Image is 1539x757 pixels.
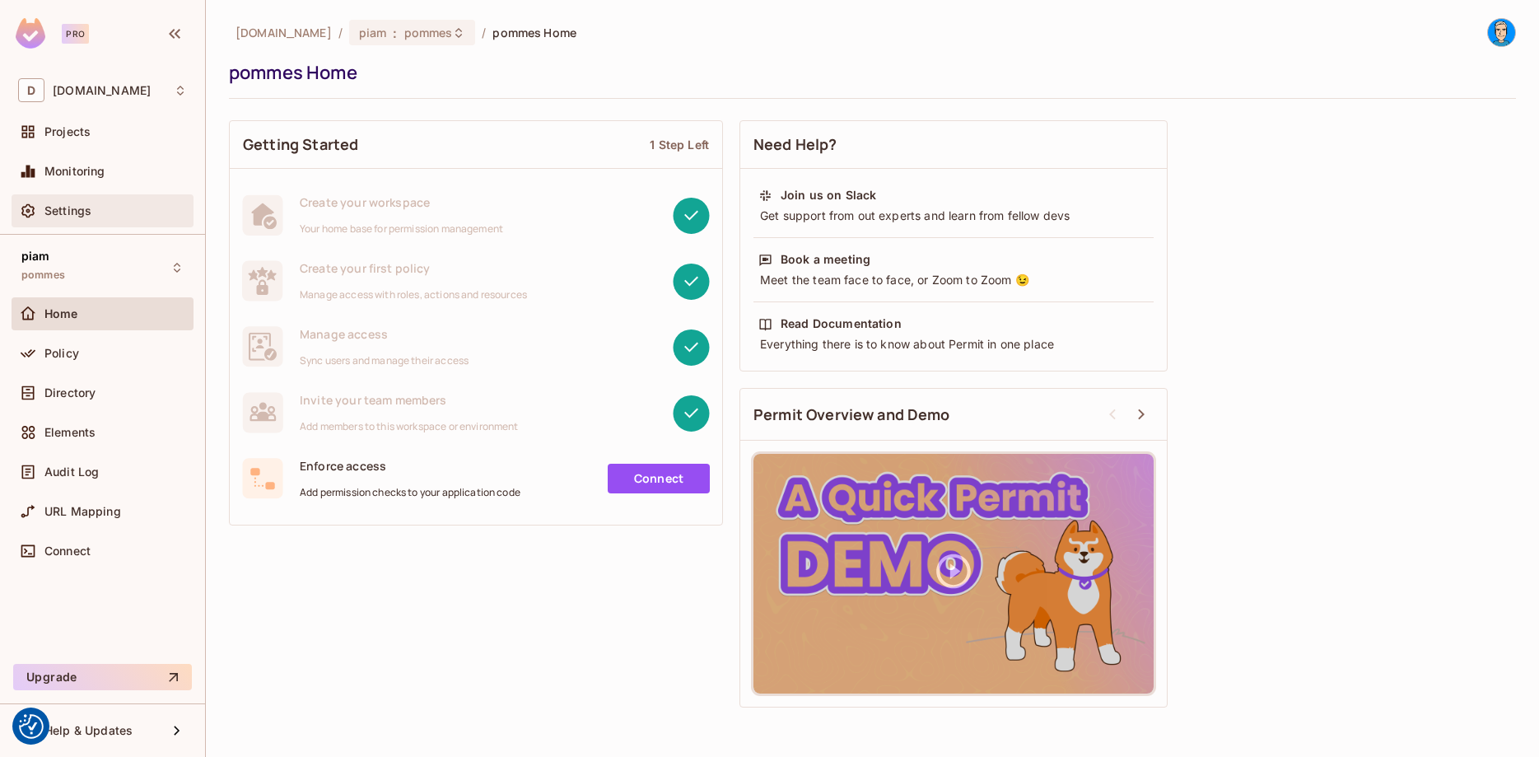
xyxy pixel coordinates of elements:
[300,486,520,499] span: Add permission checks to your application code
[300,458,520,474] span: Enforce access
[44,307,78,320] span: Home
[21,269,65,282] span: pommes
[44,347,79,360] span: Policy
[13,664,192,690] button: Upgrade
[18,78,44,102] span: D
[44,125,91,138] span: Projects
[300,288,527,301] span: Manage access with roles, actions and resources
[781,187,876,203] div: Join us on Slack
[608,464,710,493] a: Connect
[44,544,91,558] span: Connect
[758,208,1149,224] div: Get support from out experts and learn from fellow devs
[44,204,91,217] span: Settings
[758,336,1149,353] div: Everything there is to know about Permit in one place
[243,134,358,155] span: Getting Started
[44,165,105,178] span: Monitoring
[44,386,96,400] span: Directory
[482,25,486,40] li: /
[300,420,519,433] span: Add members to this workspace or environment
[300,222,503,236] span: Your home base for permission management
[492,25,576,40] span: pommes Home
[19,714,44,739] img: Revisit consent button
[44,465,99,479] span: Audit Log
[19,714,44,739] button: Consent Preferences
[300,260,527,276] span: Create your first policy
[300,354,469,367] span: Sync users and manage their access
[16,18,45,49] img: SReyMgAAAABJRU5ErkJggg==
[236,25,332,40] span: the active workspace
[753,404,950,425] span: Permit Overview and Demo
[44,426,96,439] span: Elements
[404,25,453,40] span: pommes
[781,251,870,268] div: Book a meeting
[229,60,1508,85] div: pommes Home
[753,134,837,155] span: Need Help?
[1488,19,1515,46] img: Lieb, Jannik
[781,315,902,332] div: Read Documentation
[758,272,1149,288] div: Meet the team face to face, or Zoom to Zoom 😉
[300,392,519,408] span: Invite your team members
[392,26,398,40] span: :
[44,724,133,737] span: Help & Updates
[62,24,89,44] div: Pro
[21,250,50,263] span: piam
[53,84,151,97] span: Workspace: datev.de
[300,194,503,210] span: Create your workspace
[300,326,469,342] span: Manage access
[359,25,387,40] span: piam
[650,137,709,152] div: 1 Step Left
[338,25,343,40] li: /
[44,505,121,518] span: URL Mapping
